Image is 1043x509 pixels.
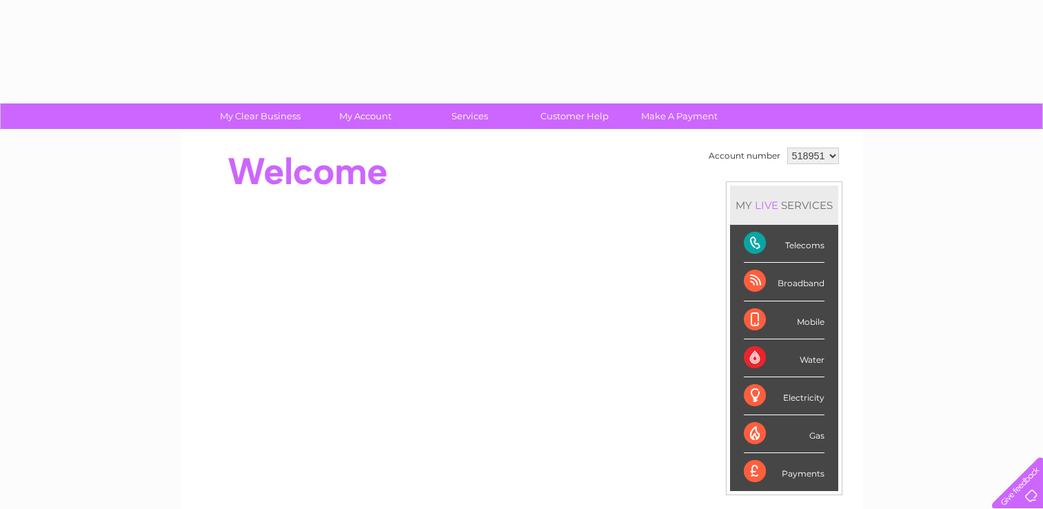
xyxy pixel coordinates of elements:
[744,263,824,301] div: Broadband
[518,103,631,129] a: Customer Help
[308,103,422,129] a: My Account
[752,199,781,212] div: LIVE
[744,415,824,453] div: Gas
[705,144,784,168] td: Account number
[744,339,824,377] div: Water
[744,377,824,415] div: Electricity
[744,225,824,263] div: Telecoms
[203,103,317,129] a: My Clear Business
[413,103,527,129] a: Services
[744,453,824,490] div: Payments
[622,103,736,129] a: Make A Payment
[730,186,838,225] div: MY SERVICES
[744,301,824,339] div: Mobile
